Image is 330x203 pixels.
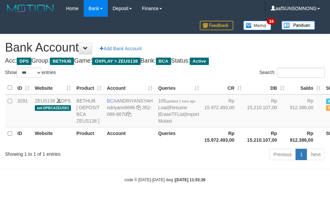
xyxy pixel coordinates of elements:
[74,127,104,146] th: Product
[159,112,184,117] a: EraseTFList
[92,58,140,65] span: OXPLAY > ZEUS138
[281,21,315,30] img: panduan.png
[244,127,287,146] th: Rp 15.210.107,00
[244,94,287,127] td: Rp 15.210.107,00
[238,17,276,34] a: 34
[244,81,287,94] th: DB: activate to sort column ascending
[35,105,71,111] span: aaf-DPBCAZEUS01
[155,127,201,146] th: Queries
[5,3,56,13] img: MOTION_logo.png
[104,81,155,94] th: Account: activate to sort column ascending
[15,127,32,146] th: ID
[5,68,56,78] label: Show entries
[15,81,32,94] th: ID: activate to sort column ascending
[277,68,325,78] input: Search:
[5,41,325,54] h1: Bank Account
[307,149,325,160] a: Next
[32,81,74,94] th: Website: activate to sort column ascending
[267,18,276,24] span: 34
[202,81,245,94] th: CR: activate to sort column ascending
[296,149,307,160] a: 1
[166,99,195,103] span: updated 2 mins ago
[104,94,155,127] td: ANDRIYANSYAH 352-089-8670
[287,127,323,146] th: Rp 912.386,00
[104,127,155,146] th: Account
[287,81,323,94] th: Saldo: activate to sort column ascending
[158,105,168,110] a: Load
[50,58,74,65] span: BETHUB
[202,127,245,146] th: Rp 15.972.493,00
[32,94,74,127] td: DPS
[15,94,32,127] td: 3291
[5,148,133,157] div: Showing 1 to 1 of 1 entries
[287,94,323,127] td: Rp 912.386,00
[17,68,42,78] select: Showentries
[17,58,31,65] span: DPS
[202,94,245,127] td: Rp 15.972.493,00
[125,178,205,182] small: code © [DATE]-[DATE] dwg |
[156,58,171,65] span: BCA
[155,81,201,94] th: Queries: activate to sort column ascending
[95,43,146,54] a: Add Bank Account
[107,105,135,110] a: ndriyans9696
[74,94,104,127] td: BETHUB [ DEPOSIT BCA ZEUS138 ]
[136,105,141,110] a: Copy ndriyans9696 to clipboard
[158,112,199,124] a: Import Mutasi
[158,98,199,124] span: | | |
[190,58,209,65] span: Active
[158,98,195,104] span: 105
[127,112,131,117] a: Copy 3520898670 to clipboard
[74,81,104,94] th: Product: activate to sort column ascending
[175,178,205,182] strong: [DATE] 11:53:26
[35,98,55,104] a: ZEUS138
[107,98,116,104] span: BCA
[259,68,325,78] label: Search:
[32,127,74,146] th: Website
[5,58,325,64] h4: Acc: Group: Game: Bank: Status:
[269,149,296,160] a: Previous
[243,21,271,30] img: Button%20Memo.svg
[200,21,233,30] img: Feedback.jpg
[170,105,187,110] a: Resume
